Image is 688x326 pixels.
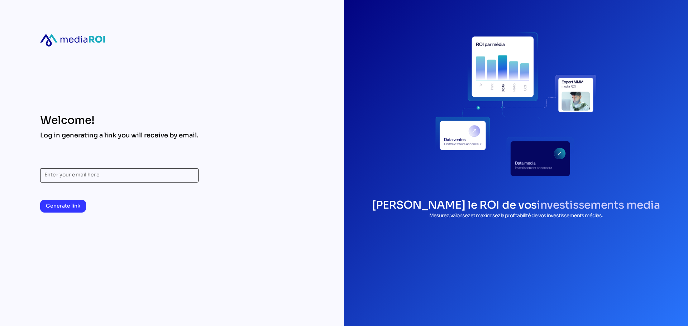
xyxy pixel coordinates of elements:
[537,198,660,212] span: investissements media
[40,114,199,127] div: Welcome!
[435,23,597,184] div: login
[40,34,105,47] div: mediaroi
[40,131,199,140] div: Log in generating a link you will receive by email.
[46,201,80,210] span: Generate link
[40,200,86,213] button: Generate link
[372,198,660,212] h1: [PERSON_NAME] le ROI de vos
[44,168,194,183] input: Enter your email here
[372,212,660,219] p: Mesurez, valorisez et maximisez la profitabilité de vos investissements médias.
